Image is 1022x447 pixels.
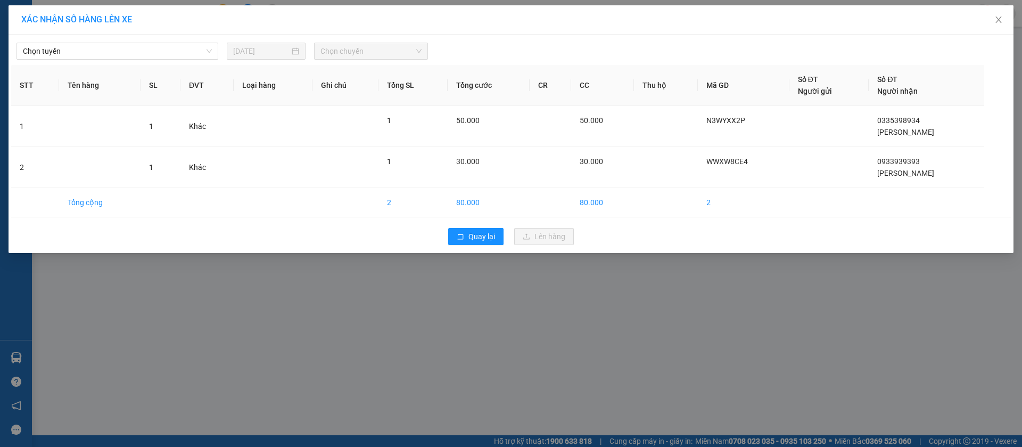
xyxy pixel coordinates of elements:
[530,65,571,106] th: CR
[312,65,379,106] th: Ghi chú
[468,231,495,242] span: Quay lại
[457,233,464,241] span: rollback
[877,157,920,166] span: 0933939393
[698,65,789,106] th: Mã GD
[706,116,745,125] span: N3WYXX2P
[984,5,1013,35] button: Close
[448,65,530,106] th: Tổng cước
[387,116,391,125] span: 1
[877,87,918,95] span: Người nhận
[580,157,603,166] span: 30.000
[59,65,141,106] th: Tên hàng
[798,75,818,84] span: Số ĐT
[180,106,234,147] td: Khác
[634,65,698,106] th: Thu hộ
[698,188,789,217] td: 2
[571,65,634,106] th: CC
[798,87,832,95] span: Người gửi
[456,116,480,125] span: 50.000
[877,116,920,125] span: 0335398934
[387,157,391,166] span: 1
[378,65,447,106] th: Tổng SL
[378,188,447,217] td: 2
[149,163,153,172] span: 1
[59,188,141,217] td: Tổng cộng
[514,228,574,245] button: uploadLên hàng
[21,14,132,25] span: XÁC NHẬN SỐ HÀNG LÊN XE
[234,65,312,106] th: Loại hàng
[141,65,180,106] th: SL
[456,157,480,166] span: 30.000
[11,147,59,188] td: 2
[23,43,212,59] span: Chọn tuyến
[180,65,234,106] th: ĐVT
[877,169,934,177] span: [PERSON_NAME]
[994,15,1003,24] span: close
[11,106,59,147] td: 1
[233,45,290,57] input: 13/08/2025
[180,147,234,188] td: Khác
[320,43,422,59] span: Chọn chuyến
[11,65,59,106] th: STT
[448,188,530,217] td: 80.000
[149,122,153,131] span: 1
[448,228,504,245] button: rollbackQuay lại
[877,75,897,84] span: Số ĐT
[877,128,934,136] span: [PERSON_NAME]
[706,157,748,166] span: WWXW8CE4
[571,188,634,217] td: 80.000
[580,116,603,125] span: 50.000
